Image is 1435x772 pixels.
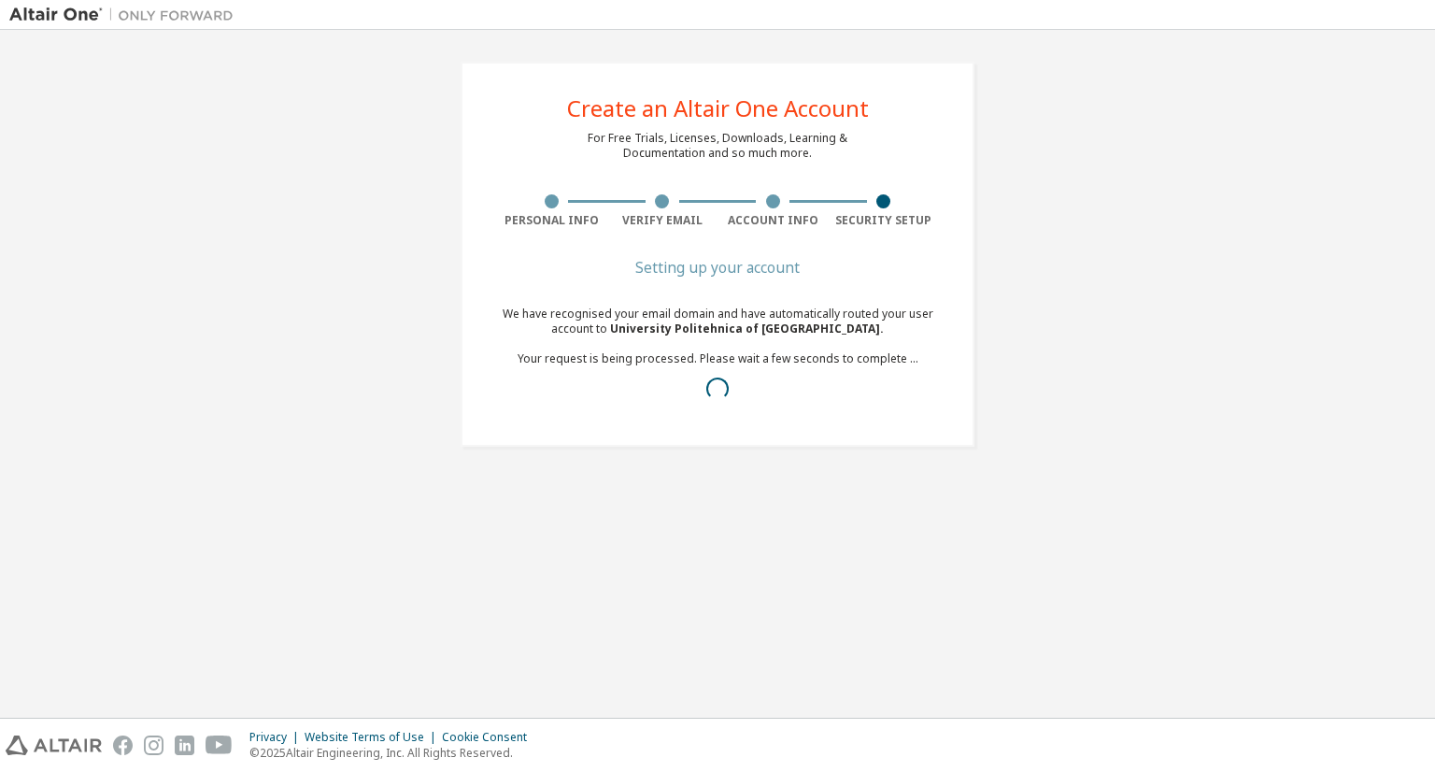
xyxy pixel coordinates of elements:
div: For Free Trials, Licenses, Downloads, Learning & Documentation and so much more. [588,131,847,161]
img: altair_logo.svg [6,736,102,755]
div: We have recognised your email domain and have automatically routed your user account to Your requ... [496,307,939,411]
div: Website Terms of Use [305,730,442,745]
div: Setting up your account [496,262,939,273]
p: © 2025 Altair Engineering, Inc. All Rights Reserved. [249,745,538,761]
img: youtube.svg [206,736,233,755]
img: Altair One [9,6,243,24]
img: linkedin.svg [175,736,194,755]
div: Personal Info [496,213,607,228]
img: instagram.svg [144,736,163,755]
img: facebook.svg [113,736,133,755]
span: University Politehnica of [GEOGRAPHIC_DATA] . [610,321,884,336]
div: Verify Email [607,213,718,228]
div: Privacy [249,730,305,745]
div: Security Setup [829,213,940,228]
div: Create an Altair One Account [567,97,869,120]
div: Cookie Consent [442,730,538,745]
div: Account Info [717,213,829,228]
